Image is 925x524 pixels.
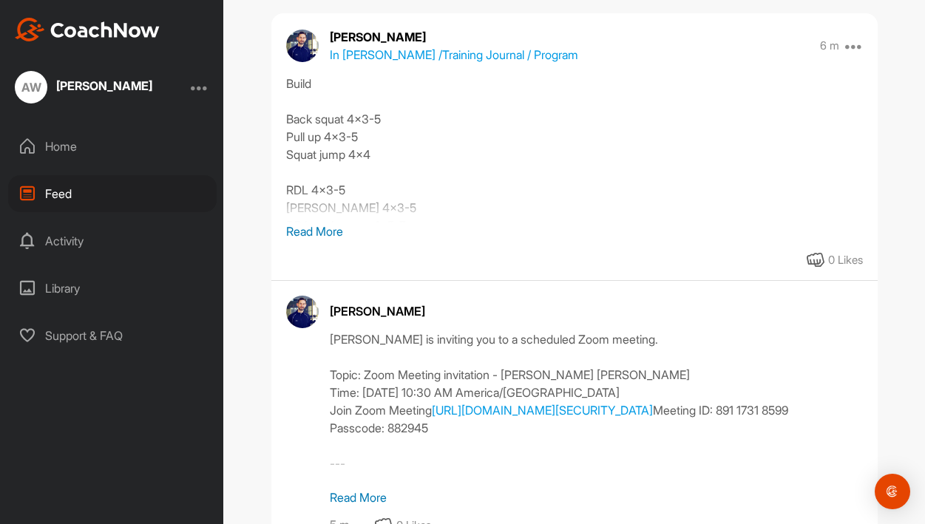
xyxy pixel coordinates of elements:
[15,71,47,103] div: AW
[432,403,653,418] a: [URL][DOMAIN_NAME][SECURITY_DATA]
[330,302,863,320] div: [PERSON_NAME]
[875,474,910,509] div: Open Intercom Messenger
[8,128,217,165] div: Home
[286,222,863,240] p: Read More
[330,330,863,478] div: [PERSON_NAME] is inviting you to a scheduled Zoom meeting. Topic: Zoom Meeting invitation - [PERS...
[15,18,160,41] img: CoachNow
[330,28,578,46] p: [PERSON_NAME]
[330,46,578,64] p: In [PERSON_NAME] / Training Journal / Program
[828,252,863,269] div: 0 Likes
[330,489,863,506] p: Read More
[286,30,319,62] img: avatar
[286,75,863,222] div: Build Back squat 4x3-5 Pull up 4x3-5 Squat jump 4x4 RDL 4x3-5 [PERSON_NAME] 4x3-5 DB bench press ...
[56,80,152,92] div: [PERSON_NAME]
[286,296,319,328] img: avatar
[8,175,217,212] div: Feed
[8,222,217,259] div: Activity
[820,38,839,53] p: 6 m
[8,317,217,354] div: Support & FAQ
[8,270,217,307] div: Library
